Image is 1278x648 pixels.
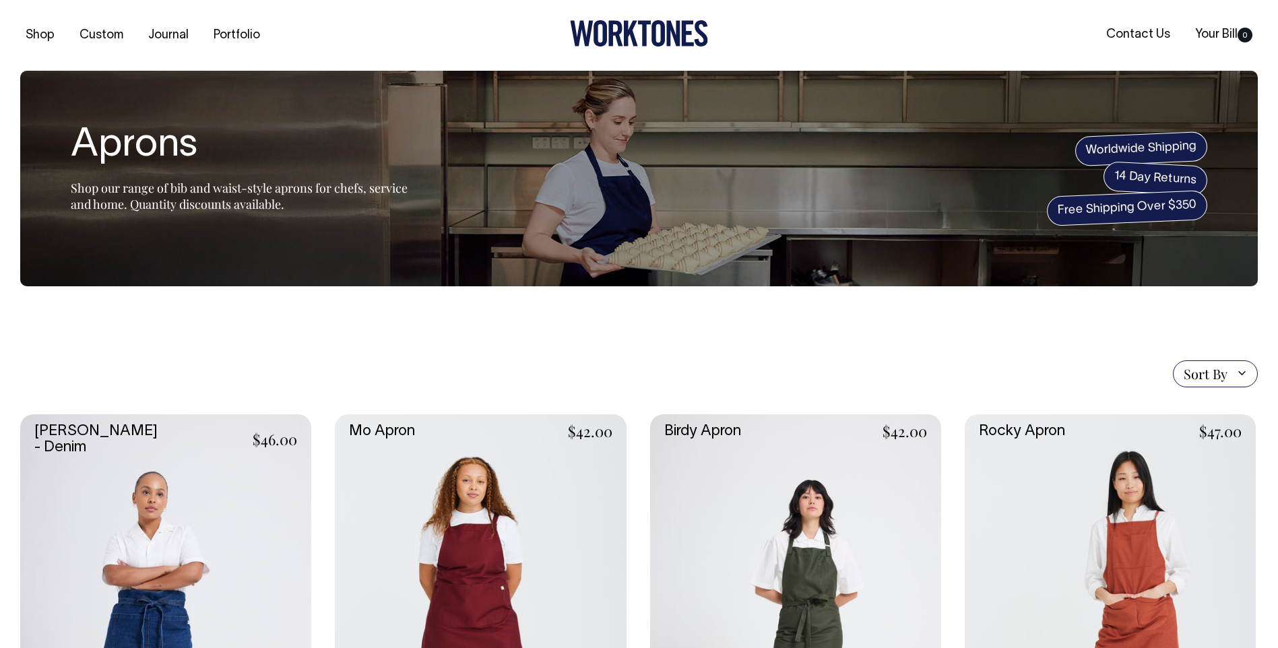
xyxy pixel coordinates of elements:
span: Sort By [1184,366,1227,382]
a: Your Bill0 [1190,24,1258,46]
span: 0 [1238,28,1252,42]
a: Journal [143,24,194,46]
a: Shop [20,24,60,46]
span: 14 Day Returns [1103,161,1208,196]
a: Custom [74,24,129,46]
span: Free Shipping Over $350 [1046,190,1208,226]
a: Contact Us [1101,24,1176,46]
span: Shop our range of bib and waist-style aprons for chefs, service and home. Quantity discounts avai... [71,180,408,212]
a: Portfolio [208,24,265,46]
h1: Aprons [71,125,408,168]
span: Worldwide Shipping [1075,131,1208,166]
